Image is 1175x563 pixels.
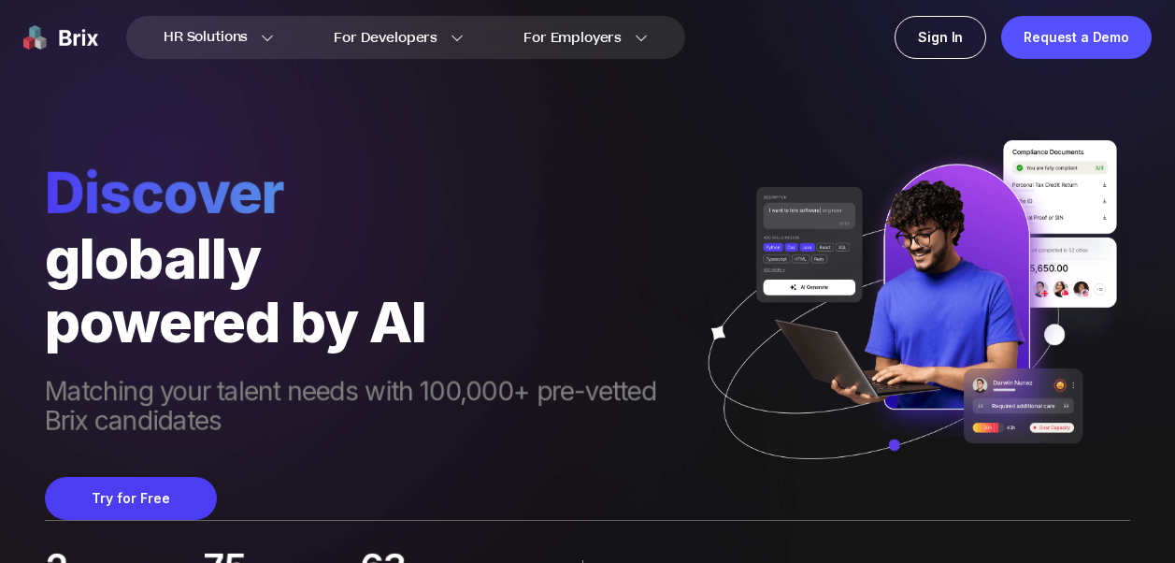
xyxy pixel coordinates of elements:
[45,226,684,290] div: globally
[334,28,437,48] span: For Developers
[1001,16,1152,59] a: Request a Demo
[45,290,684,354] div: powered by AI
[684,140,1130,498] img: ai generate
[45,477,217,520] button: Try for Free
[45,159,684,226] span: Discover
[523,28,622,48] span: For Employers
[895,16,986,59] a: Sign In
[164,22,248,52] span: HR Solutions
[45,376,684,440] span: Matching your talent needs with 100,000+ pre-vetted Brix candidates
